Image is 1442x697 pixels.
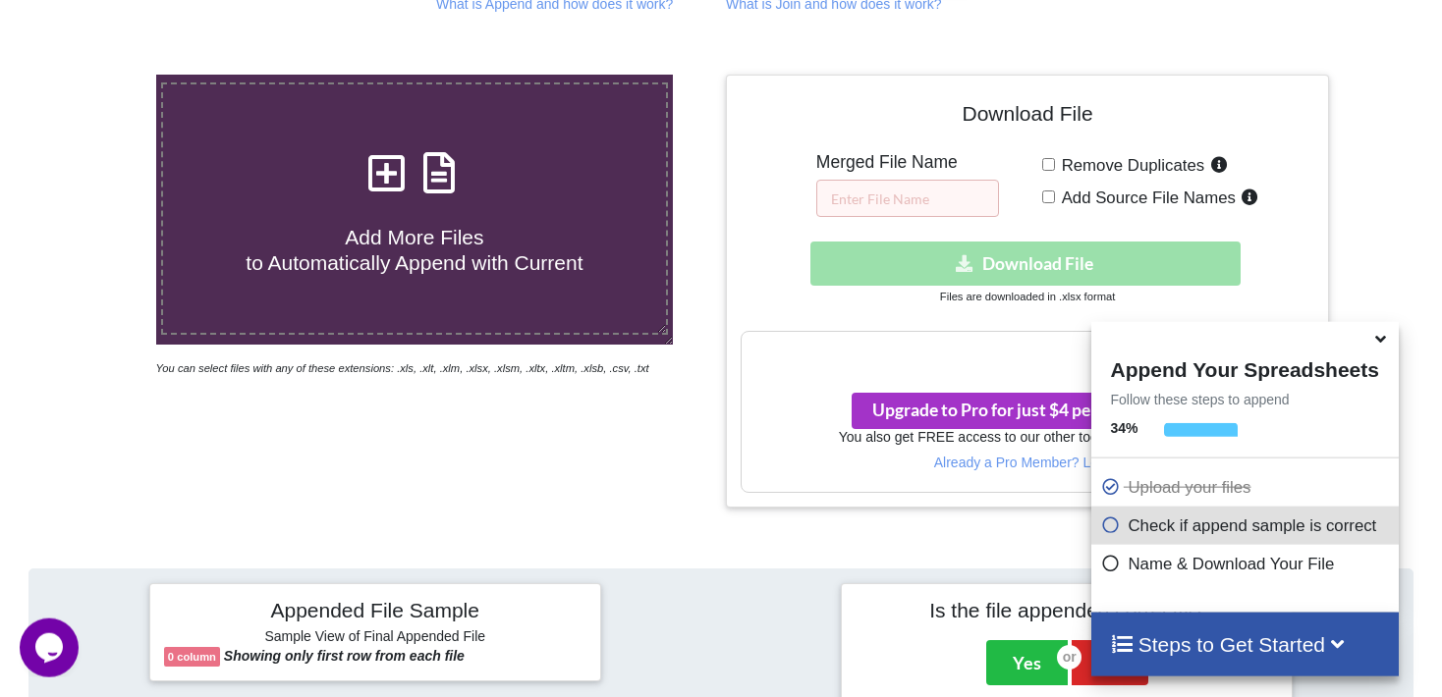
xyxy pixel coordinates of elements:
[1055,188,1236,207] span: Add Source File Names
[1101,552,1394,576] p: Name & Download Your File
[742,429,1313,446] h6: You also get FREE access to our other tool
[1091,352,1399,382] h4: Append Your Spreadsheets
[164,628,586,648] h6: Sample View of Final Appended File
[986,640,1068,685] button: Yes
[742,453,1313,472] p: Already a Pro Member? Log In
[816,152,999,173] h5: Merged File Name
[1091,390,1399,409] p: Follow these steps to append
[816,180,999,217] input: Enter File Name
[20,618,83,677] iframe: chat widget
[164,598,586,625] h4: Appended File Sample
[1101,513,1394,538] p: Check if append sample is correct
[168,651,216,663] b: 0 column
[1111,632,1379,657] h4: Steps to Get Started
[856,598,1278,622] h4: Is the file appended correctly?
[156,362,649,374] i: You can select files with any of these extensions: .xls, .xlt, .xlm, .xlsx, .xlsm, .xltx, .xltm, ...
[246,226,582,273] span: Add More Files to Automatically Append with Current
[1055,156,1205,175] span: Remove Duplicates
[1101,475,1394,500] p: Upload your files
[741,89,1314,145] h4: Download File
[742,342,1313,363] h3: Your files are more than 1 MB
[224,648,465,664] b: Showing only first row from each file
[872,400,1180,420] span: Upgrade to Pro for just $4 per month
[1111,420,1138,436] b: 34 %
[852,393,1200,429] button: Upgrade to Pro for just $4 per monthsmile
[1072,640,1148,685] button: No
[940,291,1115,302] small: Files are downloaded in .xlsx format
